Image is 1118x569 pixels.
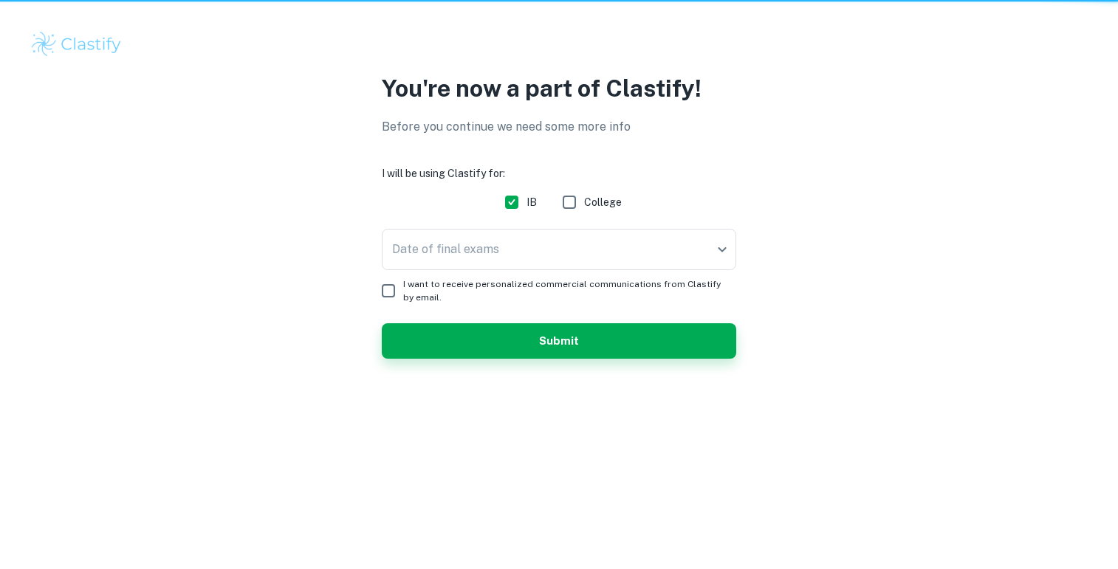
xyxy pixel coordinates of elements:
[30,30,1088,59] a: Clastify logo
[584,194,622,210] span: College
[382,323,736,359] button: Submit
[382,165,736,182] h6: I will be using Clastify for:
[382,118,736,136] p: Before you continue we need some more info
[30,30,123,59] img: Clastify logo
[403,277,724,304] span: I want to receive personalized commercial communications from Clastify by email.
[527,194,537,210] span: IB
[382,71,736,106] p: You're now a part of Clastify!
